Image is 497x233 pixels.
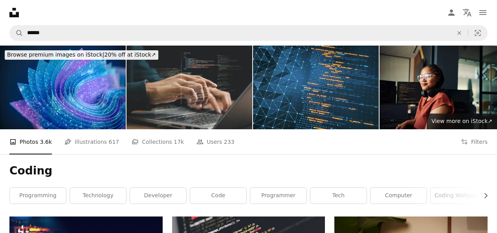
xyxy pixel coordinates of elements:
a: Home — Unsplash [9,8,19,17]
img: Blue and yellow Python programming code on a dark engineering blueprint grid surface. [253,46,379,129]
a: developer [130,188,186,204]
button: Menu [475,5,491,20]
button: scroll list to the right [479,188,488,204]
form: Find visuals sitewide [9,25,488,41]
a: View more on iStock↗ [427,114,497,129]
div: 20% off at iStock ↗ [5,50,158,60]
span: View more on iStock ↗ [431,118,492,124]
a: programmer [250,188,306,204]
span: 233 [224,138,235,146]
a: computer [370,188,427,204]
button: Filters [461,129,488,154]
a: technology [70,188,126,204]
a: Log in / Sign up [444,5,459,20]
a: Illustrations 617 [64,129,119,154]
a: code [190,188,246,204]
span: Browse premium images on iStock | [7,51,104,58]
span: 617 [109,138,119,146]
a: coding wallpaper [431,188,487,204]
a: Users 233 [196,129,234,154]
img: Software development concept. Hands typing on laptop with programming code on screen, representin... [127,46,252,129]
button: Language [459,5,475,20]
button: Clear [451,26,468,40]
a: programming [10,188,66,204]
a: Collections 17k [132,129,184,154]
button: Search Unsplash [10,26,23,40]
button: Visual search [468,26,487,40]
h1: Coding [9,164,488,178]
a: tech [310,188,367,204]
span: 17k [174,138,184,146]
